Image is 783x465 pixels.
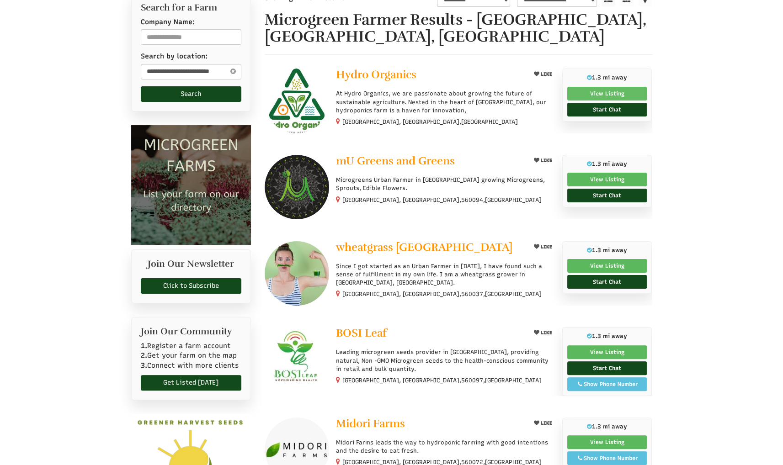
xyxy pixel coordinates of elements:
[539,71,552,77] span: LIKE
[539,330,552,336] span: LIKE
[567,345,647,359] a: View Listing
[567,361,647,375] a: Start Chat
[336,69,523,83] a: Hydro Organics
[567,160,647,168] p: 1.3 mi away
[461,118,518,126] span: [GEOGRAPHIC_DATA]
[539,244,552,250] span: LIKE
[265,69,329,133] img: Hydro Organics
[572,454,642,462] div: Show Phone Number
[141,327,242,337] h2: Join Our Community
[265,11,652,46] h1: Microgreen Farmer Results - [GEOGRAPHIC_DATA], [GEOGRAPHIC_DATA], [GEOGRAPHIC_DATA]
[531,327,555,338] button: LIKE
[342,377,542,384] small: [GEOGRAPHIC_DATA], [GEOGRAPHIC_DATA], ,
[265,241,329,306] img: wheatgrass Bangalore
[336,326,387,340] span: BOSI Leaf
[567,275,647,289] a: Start Chat
[336,348,555,373] p: Leading microgreen seeds provider in [GEOGRAPHIC_DATA], providing natural, Non -GMO Microgreen se...
[141,375,242,391] a: Get Listed [DATE]
[141,361,147,370] b: 3.
[265,327,329,391] img: BOSI Leaf
[336,241,523,255] a: wheatgrass [GEOGRAPHIC_DATA]
[336,417,523,432] a: Midori Farms
[485,376,542,385] span: [GEOGRAPHIC_DATA]
[141,351,147,359] b: 2.
[336,240,512,254] span: wheatgrass [GEOGRAPHIC_DATA]
[531,241,555,253] button: LIKE
[572,380,642,388] div: Show Phone Number
[336,154,455,168] span: mU Greens and Greens
[531,417,555,429] button: LIKE
[141,342,147,350] b: 1.
[141,3,242,13] h2: Search for a Farm
[336,327,523,341] a: BOSI Leaf
[539,158,552,164] span: LIKE
[567,74,647,82] p: 1.3 mi away
[131,125,251,245] img: Microgreen Farms list your microgreen farm today
[567,332,647,340] p: 1.3 mi away
[461,196,483,204] span: 560094
[265,155,329,219] img: mU Greens and Greens
[141,52,208,61] label: Search by location:
[531,155,555,166] button: LIKE
[141,17,195,27] label: Company Name:
[567,259,647,273] a: View Listing
[141,341,242,370] p: Register a farm account Get your farm on the map Connect with more clients
[141,278,242,294] a: Click to Subscribe
[336,155,523,169] a: mU Greens and Greens
[336,68,416,81] span: Hydro Organics
[567,87,647,100] a: View Listing
[485,290,542,298] span: [GEOGRAPHIC_DATA]
[567,103,647,116] a: Start Chat
[531,69,555,80] button: LIKE
[461,290,483,298] span: 560037
[336,417,405,430] span: Midori Farms
[485,196,542,204] span: [GEOGRAPHIC_DATA]
[567,435,647,449] a: View Listing
[567,246,647,254] p: 1.3 mi away
[336,176,555,192] p: Microgreens Urban Farmer in [GEOGRAPHIC_DATA] growing Microgreens, Sprouts, Edible Flowers.
[567,423,647,431] p: 1.3 mi away
[336,439,555,455] p: Midori Farms leads the way to hydroponic farming with good intentions and the desire to eat fresh.
[342,118,518,125] small: [GEOGRAPHIC_DATA], [GEOGRAPHIC_DATA],
[567,173,647,186] a: View Listing
[141,259,242,274] h2: Join Our Newsletter
[567,189,647,202] a: Start Chat
[461,376,483,385] span: 560097
[336,90,555,115] p: At Hydro Organics, we are passionate about growing the future of sustainable agriculture. Nested ...
[141,86,242,102] button: Search
[539,420,552,426] span: LIKE
[342,291,542,297] small: [GEOGRAPHIC_DATA], [GEOGRAPHIC_DATA], ,
[336,262,555,287] p: Since I got started as an Urban Farmer in [DATE], I have found such a sense of fulfillment in my ...
[342,196,542,203] small: [GEOGRAPHIC_DATA], [GEOGRAPHIC_DATA], ,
